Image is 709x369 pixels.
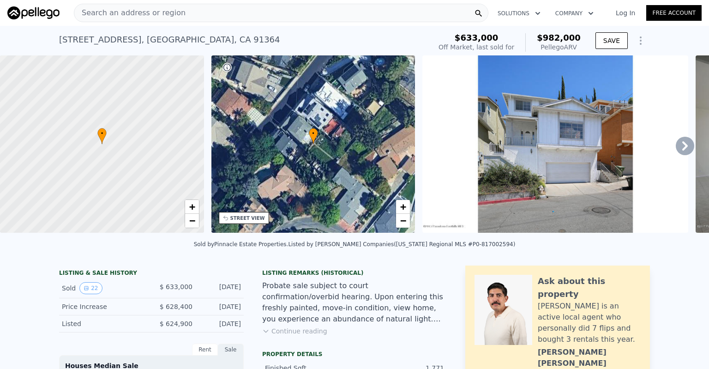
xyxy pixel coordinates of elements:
[189,201,195,212] span: +
[538,301,641,345] div: [PERSON_NAME] is an active local agent who personally did 7 flips and bought 3 rentals this year.
[537,42,581,52] div: Pellego ARV
[79,282,102,294] button: View historical data
[160,320,192,327] span: $ 624,900
[62,319,144,328] div: Listed
[189,215,195,226] span: −
[74,7,186,18] span: Search an address or region
[548,5,601,22] button: Company
[262,327,327,336] button: Continue reading
[422,55,688,233] img: Sale: 21425147 Parcel: 54907029
[230,215,265,222] div: STREET VIEW
[59,33,280,46] div: [STREET_ADDRESS] , [GEOGRAPHIC_DATA] , CA 91364
[455,33,499,42] span: $633,000
[537,33,581,42] span: $982,000
[160,283,192,290] span: $ 633,000
[59,269,244,278] div: LISTING & SALE HISTORY
[309,128,318,144] div: •
[160,303,192,310] span: $ 628,400
[538,275,641,301] div: Ask about this property
[194,241,288,248] div: Sold by Pinnacle Estate Properties .
[262,351,447,358] div: Property details
[62,282,144,294] div: Sold
[538,347,641,369] div: [PERSON_NAME] [PERSON_NAME]
[262,269,447,277] div: Listing Remarks (Historical)
[595,32,628,49] button: SAVE
[309,129,318,138] span: •
[97,129,107,138] span: •
[490,5,548,22] button: Solutions
[185,214,199,228] a: Zoom out
[218,344,244,356] div: Sale
[7,6,60,19] img: Pellego
[631,31,650,50] button: Show Options
[288,241,515,248] div: Listed by [PERSON_NAME] Companies ([US_STATE] Regional MLS #P0-817002594)
[62,302,144,311] div: Price Increase
[605,8,646,18] a: Log In
[262,280,447,325] div: Probate sale subject to court confirmation/overbid hearing. Upon entering this freshly painted, m...
[200,319,241,328] div: [DATE]
[192,344,218,356] div: Rent
[439,42,514,52] div: Off Market, last sold for
[400,215,406,226] span: −
[185,200,199,214] a: Zoom in
[396,200,410,214] a: Zoom in
[400,201,406,212] span: +
[200,302,241,311] div: [DATE]
[97,128,107,144] div: •
[396,214,410,228] a: Zoom out
[646,5,702,21] a: Free Account
[200,282,241,294] div: [DATE]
